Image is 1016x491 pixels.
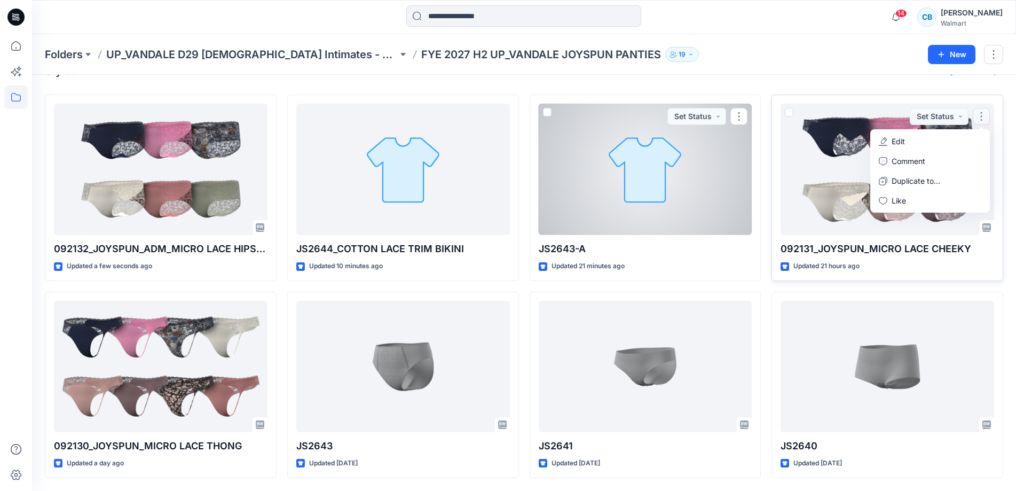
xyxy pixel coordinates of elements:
a: JS2643 [296,301,510,432]
p: Updated 10 minutes ago [309,261,383,272]
a: Folders [45,47,83,62]
p: FYE 2027 H2 UP_VANDALE JOYSPUN PANTIES [421,47,661,62]
p: Updated [DATE] [309,458,358,469]
p: 092131_JOYSPUN_MICRO LACE CHEEKY [781,241,994,256]
a: JS2641 [539,301,752,432]
p: JS2643-A [539,241,752,256]
a: JS2644_COTTON LACE TRIM BIKINI [296,104,510,235]
a: JS2640 [781,301,994,432]
p: 092132_JOYSPUN_ADM_MICRO LACE HIPSTER [54,241,267,256]
p: Updated a day ago [67,458,124,469]
p: JS2640 [781,439,994,454]
p: Like [892,195,906,206]
a: 092130_JOYSPUN_MICRO LACE THONG [54,301,267,432]
p: JS2643 [296,439,510,454]
div: Walmart [941,19,1003,27]
a: 092131_JOYSPUN_MICRO LACE CHEEKY [781,104,994,235]
p: Updated [DATE] [793,458,842,469]
a: UP_VANDALE D29 [DEMOGRAPHIC_DATA] Intimates - Joyspun [106,47,398,62]
p: Comment [892,155,925,167]
div: [PERSON_NAME] [941,6,1003,19]
a: JS2643-A [539,104,752,235]
p: Duplicate to... [892,175,940,186]
p: Updated [DATE] [552,458,600,469]
a: Edit [872,131,988,151]
p: 19 [679,49,686,60]
p: Edit [892,136,905,147]
div: CB [917,7,936,27]
p: JS2641 [539,439,752,454]
p: Updated 21 minutes ago [552,261,625,272]
p: 092130_JOYSPUN_MICRO LACE THONG [54,439,267,454]
span: 14 [895,9,907,18]
p: Updated 21 hours ago [793,261,860,272]
p: JS2644_COTTON LACE TRIM BIKINI [296,241,510,256]
button: 19 [665,47,699,62]
a: 092132_JOYSPUN_ADM_MICRO LACE HIPSTER [54,104,267,235]
button: New [928,45,975,64]
p: Updated a few seconds ago [67,261,152,272]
